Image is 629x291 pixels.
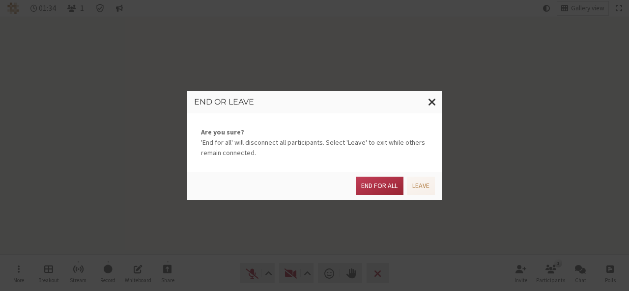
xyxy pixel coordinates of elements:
[194,98,435,106] h3: End or leave
[187,113,442,172] div: 'End for all' will disconnect all participants. Select 'Leave' to exit while others remain connec...
[423,91,442,113] button: Close modal
[201,127,428,137] strong: Are you sure?
[407,177,435,195] button: Leave
[356,177,403,195] button: End for all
